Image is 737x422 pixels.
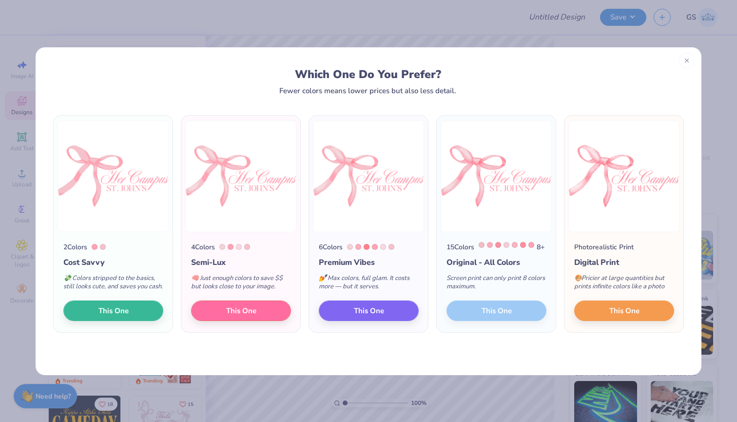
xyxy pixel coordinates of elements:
[574,301,674,321] button: This One
[236,244,242,250] div: 705 C
[504,242,509,248] div: 706 C
[279,87,456,95] div: Fewer colors means lower prices but also less detail.
[191,301,291,321] button: This One
[574,268,674,301] div: Pricier at large quantities but prints infinite colors like a photo
[58,121,169,232] img: 2 color option
[244,244,250,250] div: 699 C
[380,244,386,250] div: 705 C
[364,244,369,250] div: 177 C
[62,68,674,81] div: Which One Do You Prefer?
[574,242,634,252] div: Photorealistic Print
[372,244,378,250] div: 1765 C
[191,268,291,301] div: Just enough colors to save $$ but looks close to your image.
[512,242,518,248] div: 707 C
[185,121,296,232] img: 4 color option
[495,242,501,248] div: 708 C
[319,268,419,301] div: Max colors, full glam. It costs more — but it serves.
[568,121,679,232] img: Photorealistic preview
[319,257,419,268] div: Premium Vibes
[319,301,419,321] button: This One
[191,242,215,252] div: 4 Colors
[63,268,163,301] div: Colors stripped to the basics, still looks cute, and saves you cash.
[574,274,582,282] span: 🎨
[446,242,474,252] div: 15 Colors
[313,121,424,232] img: 6 color option
[479,242,544,252] div: 8 +
[609,305,640,316] span: This One
[528,242,534,248] div: 1765 C
[63,274,71,282] span: 💸
[92,244,97,250] div: 1765 C
[446,257,546,268] div: Original - All Colors
[63,301,163,321] button: This One
[319,242,343,252] div: 6 Colors
[520,242,526,248] div: 1775 C
[446,268,546,301] div: Screen print can only print 8 colors maximum.
[441,121,552,232] img: 15 color option
[219,244,225,250] div: 698 C
[63,242,87,252] div: 2 Colors
[388,244,394,250] div: 699 C
[347,244,353,250] div: 698 C
[191,257,291,268] div: Semi-Lux
[191,274,199,282] span: 🧠
[574,257,674,268] div: Digital Print
[100,244,106,250] div: 699 C
[487,242,493,248] div: Red 0331 C
[355,244,361,250] div: Red 0331 C
[226,305,256,316] span: This One
[479,242,485,248] div: 495 C
[228,244,233,250] div: 1765 C
[319,274,327,282] span: 💅
[98,305,129,316] span: This One
[63,257,163,268] div: Cost Savvy
[354,305,384,316] span: This One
